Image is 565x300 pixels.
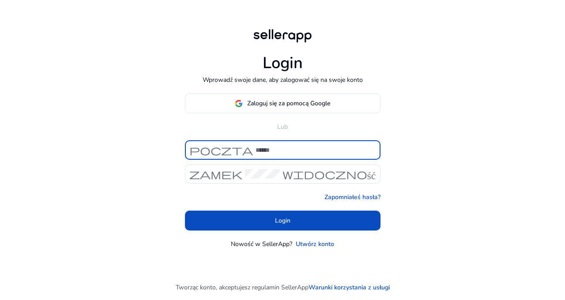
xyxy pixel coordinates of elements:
font: Warunki korzystania z usługi [309,283,390,292]
button: Login [185,211,380,231]
a: Warunki korzystania z usługi [309,283,390,292]
font: Login [263,52,303,74]
font: widoczność [282,168,376,180]
font: zamek [189,168,242,180]
img: google-logo.svg [235,100,243,108]
a: Utwórz konto [296,239,334,249]
button: Zaloguj się za pomocą Google [185,93,380,113]
font: Tworząc konto, akceptujesz regulamin SellerApp [176,283,309,292]
font: Zaloguj się za pomocą Google [247,99,330,108]
font: Nowość w SellerApp? [231,240,292,248]
font: Zapomniałeś hasła? [324,193,380,201]
font: Login [275,216,290,225]
font: poczta [189,144,253,156]
font: Wprowadź swoje dane, aby zalogować się na swoje konto [203,76,363,84]
a: Zapomniałeś hasła? [324,192,380,202]
font: Lub [277,123,288,131]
